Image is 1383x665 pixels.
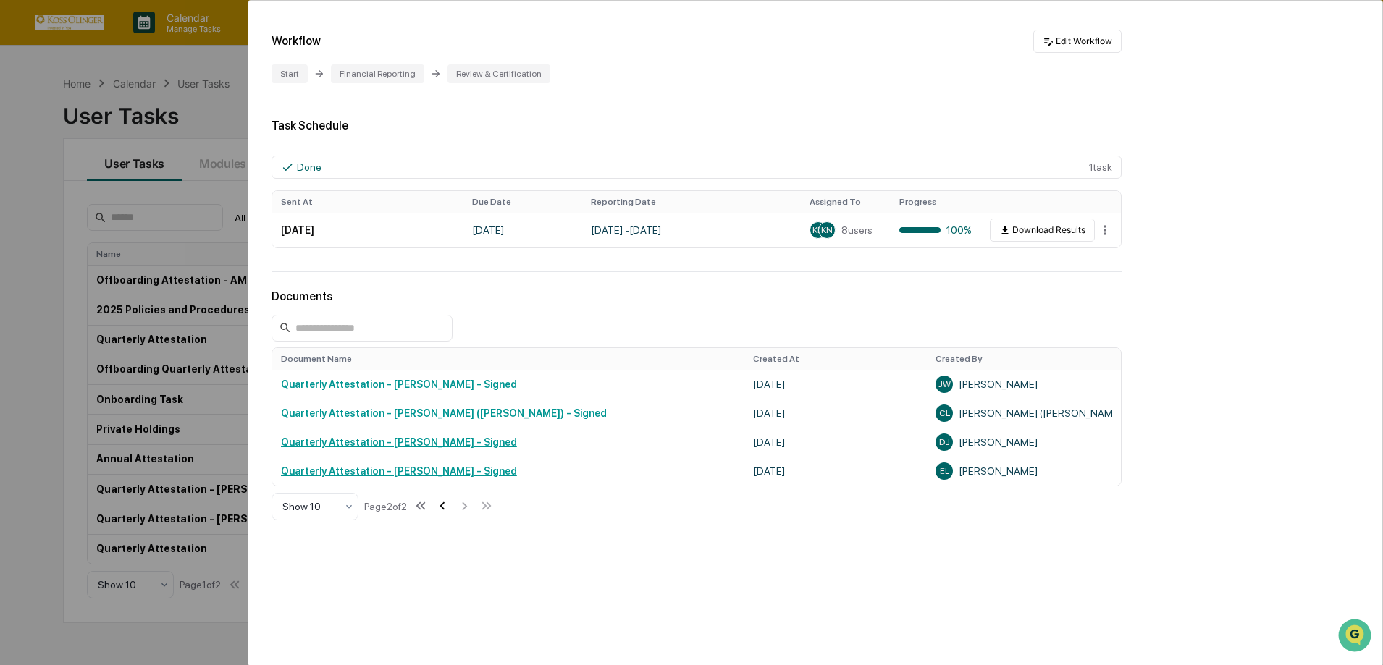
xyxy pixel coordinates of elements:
[99,290,185,316] a: 🗄️Attestations
[281,436,517,448] a: Quarterly Attestation - [PERSON_NAME] - Signed
[14,325,26,336] div: 🔎
[29,198,41,209] img: 1746055101610-c473b297-6a78-478c-a979-82029cc54cd1
[272,289,1122,303] div: Documents
[281,378,517,390] a: Quarterly Attestation - [PERSON_NAME] - Signed
[463,213,582,247] td: [DATE]
[821,225,833,235] span: KN
[272,213,463,247] td: [DATE]
[940,466,949,476] span: EL
[744,348,927,370] th: Created At
[744,399,927,428] td: [DATE]
[744,457,927,486] td: [DATE]
[224,158,264,175] button: See all
[744,370,927,399] td: [DATE]
[246,115,264,132] button: Start new chat
[990,219,1095,242] button: Download Results
[272,119,1122,132] div: Task Schedule
[463,191,582,213] th: Due Date
[812,225,824,235] span: KN
[9,290,99,316] a: 🖐️Preclearance
[936,404,1112,422] div: [PERSON_NAME] ([PERSON_NAME])
[899,224,972,236] div: 100%
[272,34,321,48] div: Workflow
[29,323,91,338] span: Data Lookup
[272,64,308,83] div: Start
[582,213,801,247] td: [DATE] - [DATE]
[582,191,801,213] th: Reporting Date
[30,111,56,137] img: 8933085812038_c878075ebb4cc5468115_72.jpg
[120,236,125,247] span: •
[297,161,321,173] div: Done
[936,433,1112,451] div: [PERSON_NAME]
[331,64,424,83] div: Financial Reporting
[128,197,158,208] span: [DATE]
[364,501,407,512] div: Page 2 of 2
[801,191,891,213] th: Assigned To
[1337,617,1376,656] iframe: Open customer support
[927,348,1121,370] th: Created By
[936,376,1112,393] div: [PERSON_NAME]
[9,318,97,344] a: 🔎Data Lookup
[938,379,951,389] span: JW
[841,224,873,236] span: 8 users
[939,408,950,418] span: CL
[65,111,237,125] div: Start new chat
[281,465,517,477] a: Quarterly Attestation - [PERSON_NAME] - Signed
[281,407,607,419] a: Quarterly Attestation - [PERSON_NAME] ([PERSON_NAME]) - Signed
[45,197,117,208] span: [PERSON_NAME]
[102,358,175,370] a: Powered byPylon
[65,125,199,137] div: We're available if you need us!
[939,437,950,447] span: DJ
[272,156,1122,179] div: 1 task
[272,348,744,370] th: Document Name
[14,222,38,245] img: Jessica Sacks
[14,297,26,309] div: 🖐️
[29,296,93,310] span: Preclearance
[128,236,158,247] span: [DATE]
[120,197,125,208] span: •
[105,297,117,309] div: 🗄️
[272,191,463,213] th: Sent At
[45,236,117,247] span: [PERSON_NAME]
[744,428,927,457] td: [DATE]
[14,111,41,137] img: 1746055101610-c473b297-6a78-478c-a979-82029cc54cd1
[14,30,264,54] p: How can we help?
[119,296,180,310] span: Attestations
[144,359,175,370] span: Pylon
[14,161,97,172] div: Past conversations
[1033,30,1122,53] button: Edit Workflow
[447,64,550,83] div: Review & Certification
[936,462,1112,480] div: [PERSON_NAME]
[14,183,38,206] img: Jack Rasmussen
[891,191,980,213] th: Progress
